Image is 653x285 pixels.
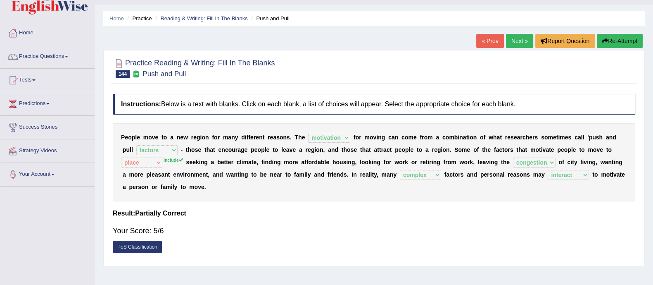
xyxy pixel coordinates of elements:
b: e [254,146,258,153]
b: o [401,146,405,153]
b: g [197,134,200,141]
b: f [477,146,479,153]
b: o [356,134,359,141]
b: n [395,134,399,141]
b: s [186,159,190,165]
b: d [335,146,338,153]
b: a [328,146,331,153]
b: e [413,134,417,141]
b: e [354,146,357,153]
b: e [125,134,128,141]
b: e [308,146,311,153]
b: e [410,146,413,153]
b: o [544,134,548,141]
b: t [342,146,344,153]
b: i [245,134,247,141]
b: P [121,134,125,141]
b: o [504,146,508,153]
b: t [186,146,188,153]
b: t [377,146,379,153]
b: g [277,159,281,165]
b: e [221,159,224,165]
a: Reading & Writing: Fill In The Blanks [160,15,247,22]
b: d [613,134,616,141]
b: t [369,146,371,153]
b: o [564,146,568,153]
b: o [148,134,152,141]
b: f [306,159,309,165]
b: p [568,146,571,153]
b: o [442,146,446,153]
b: o [470,134,473,141]
b: a [366,146,369,153]
b: o [214,134,218,141]
b: b [217,159,221,165]
b: n [265,159,268,165]
b: a [237,146,241,153]
b: s [541,134,544,141]
b: e [250,134,254,141]
b: p [405,146,409,153]
b: e [270,134,273,141]
b: o [316,146,320,153]
b: e [302,134,305,141]
b: a [273,134,276,141]
a: Strategy Videos [0,139,95,160]
b: h [188,146,191,153]
b: f [212,134,214,141]
b: o [593,146,597,153]
b: r [306,146,308,153]
b: e [193,134,197,141]
b: a [301,159,304,165]
b: v [596,146,600,153]
b: b [454,134,458,141]
li: Practice [125,14,152,22]
b: s [351,146,354,153]
b: t [525,146,527,153]
b: t [161,134,164,141]
b: e [487,146,491,153]
b: f [304,159,306,165]
b: i [441,146,442,153]
b: g [311,146,315,153]
b: e [155,134,159,141]
b: a [496,134,500,141]
b: d [241,134,245,141]
b: h [518,146,522,153]
b: o [419,146,423,153]
a: Home [109,15,124,22]
b: i [541,146,543,153]
b: m [364,134,369,141]
b: o [228,146,232,153]
b: o [202,134,205,141]
b: m [530,146,535,153]
b: r [231,159,233,165]
a: Your Account [0,163,95,184]
b: h [526,134,530,141]
b: ' [587,134,589,141]
b: w [183,134,188,141]
a: Home [0,22,95,42]
b: o [280,134,283,141]
b: r [381,146,383,153]
b: c [388,134,392,141]
b: e [399,146,402,153]
b: u [592,134,596,141]
b: t [516,146,518,153]
b: n [446,146,450,153]
b: t [252,159,254,165]
b: i [200,134,202,141]
b: c [401,134,405,141]
b: t [273,146,275,153]
b: n [609,134,613,141]
b: l [571,146,573,153]
b: e [256,134,259,141]
b: n [177,134,180,141]
b: o [191,146,195,153]
b: a [425,146,429,153]
b: n [283,134,287,141]
b: i [458,134,459,141]
a: Predictions [0,92,95,113]
b: f [248,134,250,141]
b: r [505,134,507,141]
